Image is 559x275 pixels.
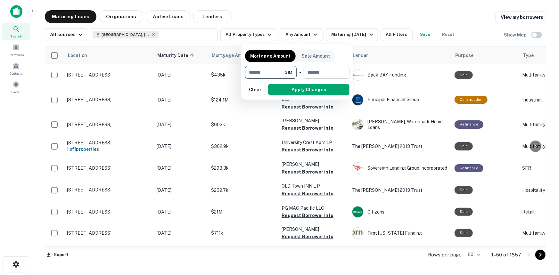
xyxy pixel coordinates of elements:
[285,69,292,75] span: $1M
[250,53,291,60] p: Mortgage Amount
[268,84,349,95] button: Apply Changes
[301,53,330,60] p: Sale Amount
[299,66,301,79] div: -
[245,84,266,95] button: Clear
[527,224,559,255] iframe: Chat Widget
